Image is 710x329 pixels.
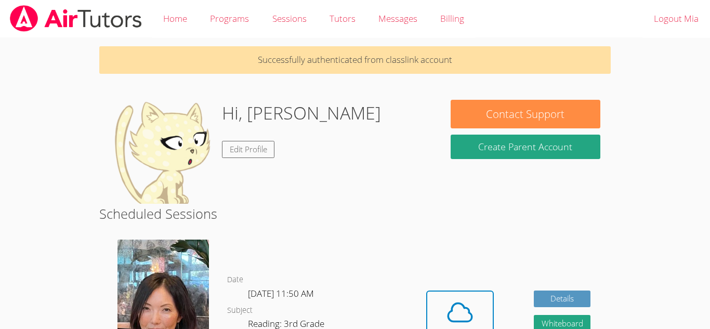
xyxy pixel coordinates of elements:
[222,141,275,158] a: Edit Profile
[110,100,214,204] img: default.png
[99,204,611,223] h2: Scheduled Sessions
[378,12,417,24] span: Messages
[451,100,600,128] button: Contact Support
[227,273,243,286] dt: Date
[9,5,143,32] img: airtutors_banner-c4298cdbf04f3fff15de1276eac7730deb9818008684d7c2e4769d2f7ddbe033.png
[534,291,591,308] a: Details
[99,46,611,74] p: Successfully authenticated from classlink account
[248,287,314,299] span: [DATE] 11:50 AM
[222,100,381,126] h1: Hi, [PERSON_NAME]
[227,304,253,317] dt: Subject
[451,135,600,159] button: Create Parent Account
